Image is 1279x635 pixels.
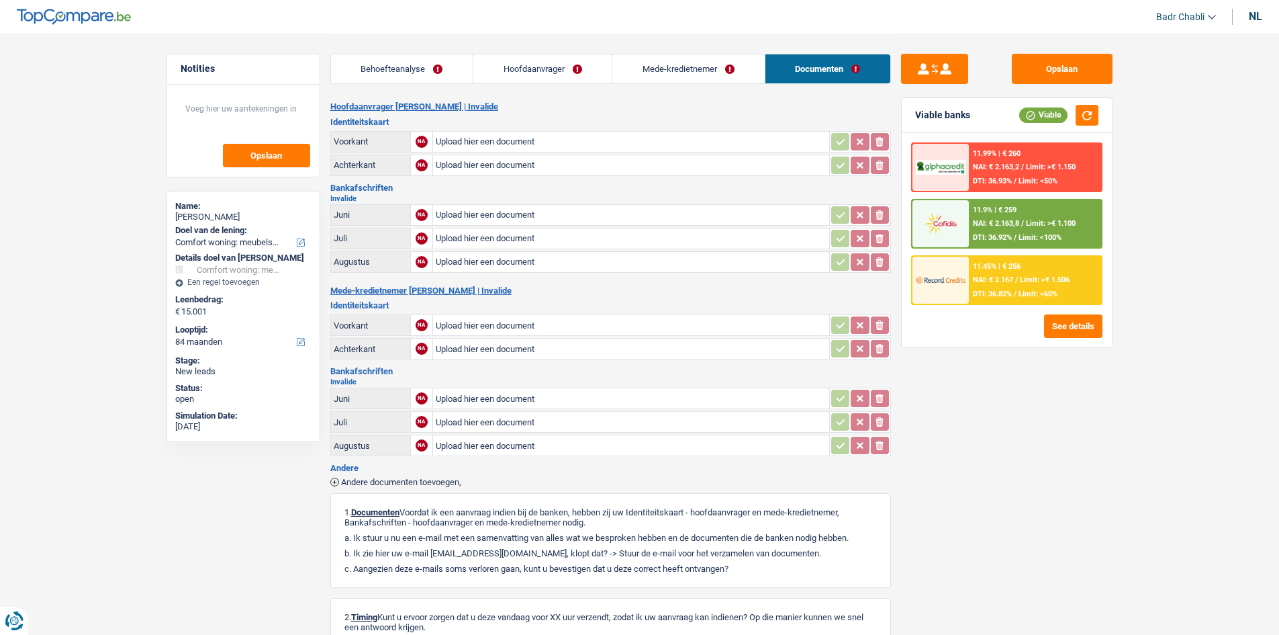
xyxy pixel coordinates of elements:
[1014,177,1016,185] span: /
[1249,10,1262,23] div: nl
[765,54,890,83] a: Documenten
[330,118,891,126] h3: Identiteitskaart
[416,319,428,331] div: NA
[1021,219,1024,228] span: /
[175,278,312,287] div: Een regel toevoegen
[416,439,428,452] div: NA
[973,219,1019,228] span: NAI: € 2.163,8
[916,211,965,236] img: Cofidis
[973,276,1013,284] span: NAI: € 2.167
[223,144,310,167] button: Opslaan
[915,110,970,121] div: Viable banks
[1145,6,1216,28] a: Badr Chabli
[175,383,312,394] div: Status:
[330,478,461,486] button: Andere documenten toevoegen,
[334,344,408,354] div: Achterkant
[334,210,408,220] div: Juni
[344,612,877,632] p: 2. Kunt u ervoor zorgen dat u deze vandaag voor XX uur verzendt, zodat ik uw aanvraag kan indiene...
[330,101,891,112] h2: Hoofdaanvrager [PERSON_NAME] | Invalide
[416,232,428,245] div: NA
[416,136,428,148] div: NA
[334,441,408,451] div: Augustus
[416,159,428,171] div: NA
[17,9,131,25] img: TopCompare Logo
[175,325,309,335] label: Looptijd:
[1014,233,1016,242] span: /
[973,233,1012,242] span: DTI: 36.92%
[973,163,1019,171] span: NAI: € 2.163,2
[334,257,408,267] div: Augustus
[334,136,408,146] div: Voorkant
[330,183,891,192] h3: Bankafschriften
[334,394,408,404] div: Juni
[334,160,408,170] div: Achterkant
[330,464,891,472] h3: Andere
[1015,276,1018,284] span: /
[334,321,408,331] div: Voorkant
[1026,219,1076,228] span: Limit: >€ 1.100
[175,411,312,421] div: Simulation Date:
[916,267,965,292] img: Record Credits
[344,507,877,527] p: 1. Voordat ik een aanvraag indien bij de banken, hebben zij uw Identiteitskaart - hoofdaanvrager ...
[612,54,764,83] a: Mede-kredietnemer
[175,253,312,263] div: Details doel van [PERSON_NAME]
[416,209,428,221] div: NA
[334,233,408,243] div: Juli
[175,294,309,305] label: Leenbedrag:
[334,417,408,427] div: Juli
[973,206,1016,214] div: 11.9% | € 259
[416,256,428,268] div: NA
[175,355,312,366] div: Stage:
[916,160,965,175] img: Alphacredit
[973,177,1012,185] span: DTI: 36.93%
[1020,276,1070,284] span: Limit: >€ 1.506
[416,392,428,405] div: NA
[331,54,473,83] a: Behoefteanalyse
[175,225,309,236] label: Doel van de lening:
[1021,163,1024,171] span: /
[1019,233,1061,242] span: Limit: <100%
[1014,290,1016,298] span: /
[351,612,377,622] span: Timing
[175,394,312,405] div: open
[175,306,180,317] span: €
[416,416,428,428] div: NA
[330,286,891,296] h2: Mede-kredietnemer [PERSON_NAME] | Invalide
[344,564,877,574] p: c. Aangezien deze e-mails soms verloren gaan, kunt u bevestigen dat u deze correct heeft ontvangen?
[344,533,877,543] p: a. Ik stuur u nu een e-mail met een samenvatting van alles wat we besproken hebben en de document...
[175,212,312,222] div: [PERSON_NAME]
[250,151,282,160] span: Opslaan
[330,367,891,376] h3: Bankafschriften
[416,343,428,355] div: NA
[330,378,891,386] h2: Invalide
[1012,54,1112,84] button: Opslaan
[1019,290,1057,298] span: Limit: <60%
[1019,108,1068,122] div: Viable
[1026,163,1076,171] span: Limit: >€ 1.150
[973,262,1021,271] div: 11.45% | € 256
[344,548,877,558] p: b. Ik zie hier uw e-mail [EMAIL_ADDRESS][DOMAIN_NAME], klopt dat? -> Stuur de e-mail voor het ver...
[341,478,461,486] span: Andere documenten toevoegen,
[181,63,306,75] h5: Notities
[473,54,612,83] a: Hoofdaanvrager
[175,201,312,212] div: Name:
[330,195,891,202] h2: Invalide
[1019,177,1057,185] span: Limit: <50%
[973,149,1021,158] div: 11.99% | € 260
[175,421,312,432] div: [DATE]
[1044,314,1102,338] button: See details
[973,290,1012,298] span: DTI: 36.82%
[175,366,312,377] div: New leads
[330,301,891,310] h3: Identiteitskaart
[1156,11,1204,23] span: Badr Chabli
[351,507,399,517] span: Documenten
